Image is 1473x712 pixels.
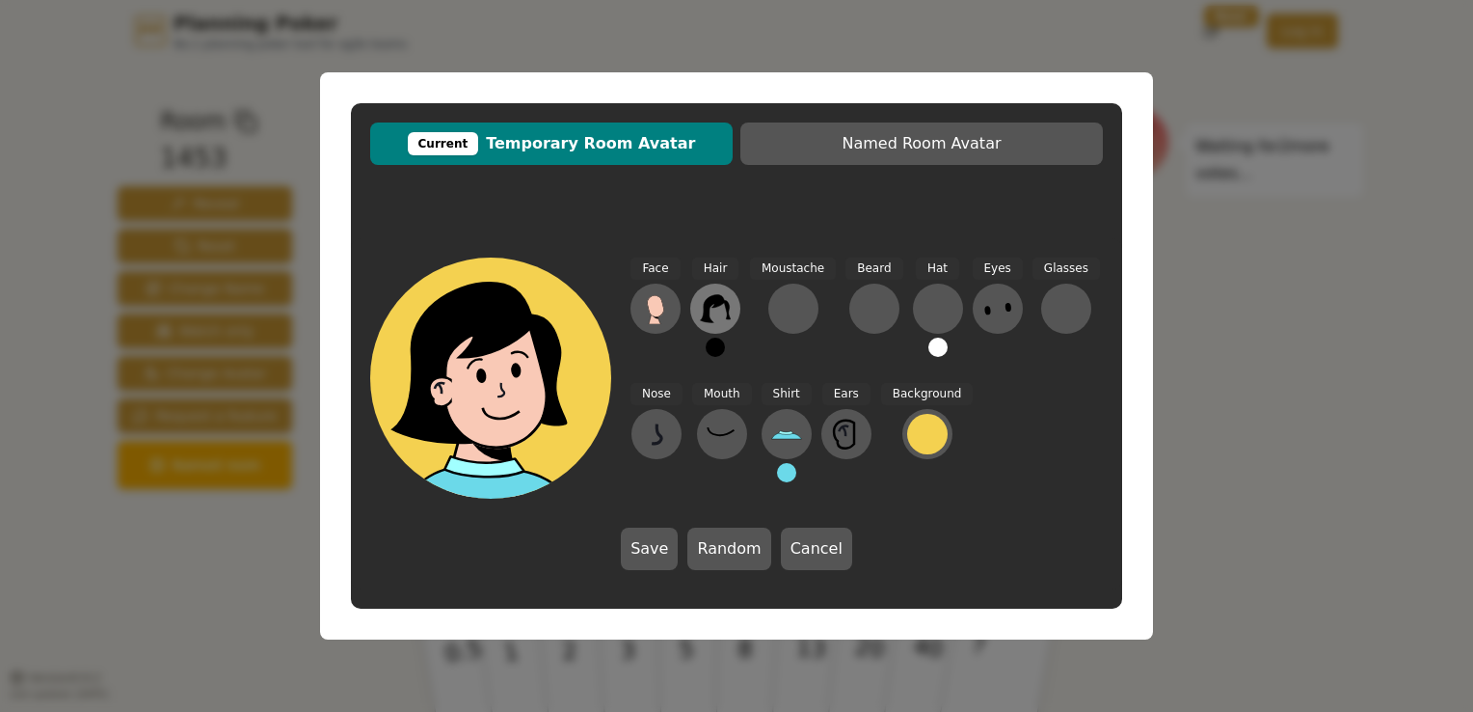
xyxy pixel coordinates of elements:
span: Named Room Avatar [750,132,1093,155]
button: Random [687,528,770,570]
button: Cancel [781,528,852,570]
span: Hair [692,258,739,280]
button: Save [621,528,678,570]
span: Nose [630,383,683,405]
span: Face [630,258,680,280]
button: CurrentTemporary Room Avatar [370,123,733,165]
span: Temporary Room Avatar [380,132,723,155]
span: Background [881,383,974,405]
span: Glasses [1032,258,1100,280]
span: Mouth [692,383,752,405]
div: Current [408,132,479,155]
span: Eyes [973,258,1023,280]
button: Named Room Avatar [740,123,1103,165]
span: Ears [822,383,870,405]
span: Beard [845,258,902,280]
span: Hat [916,258,959,280]
span: Moustache [750,258,836,280]
span: Shirt [762,383,812,405]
